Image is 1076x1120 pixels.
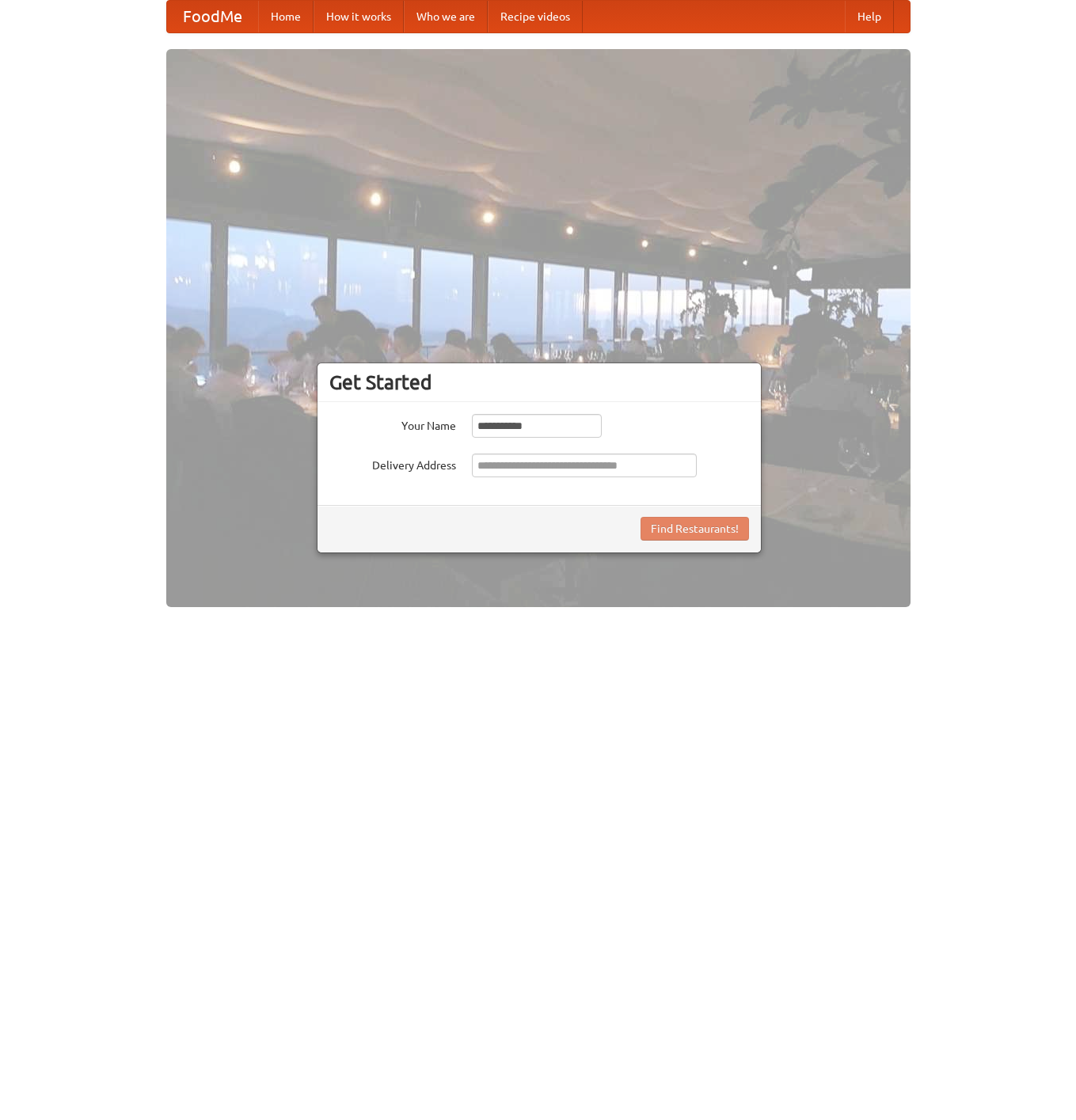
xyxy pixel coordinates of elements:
[314,1,404,32] a: How it works
[329,414,456,434] label: Your Name
[329,370,749,394] h3: Get Started
[167,1,258,32] a: FoodMe
[488,1,583,32] a: Recipe videos
[641,517,749,541] button: Find Restaurants!
[258,1,314,32] a: Home
[404,1,488,32] a: Who we are
[845,1,894,32] a: Help
[329,454,456,473] label: Delivery Address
